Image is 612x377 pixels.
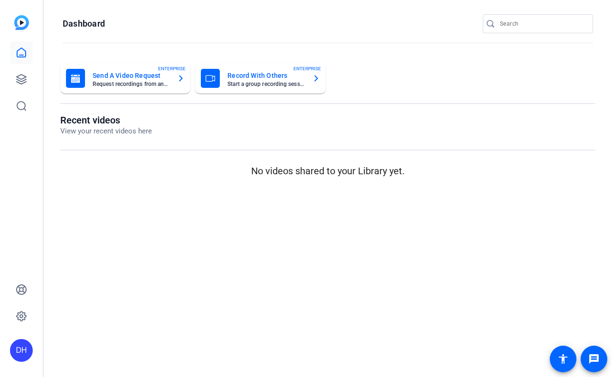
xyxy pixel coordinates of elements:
mat-card-title: Record With Others [227,70,304,81]
mat-icon: accessibility [557,353,569,365]
mat-card-subtitle: Start a group recording session [227,81,304,87]
p: No videos shared to your Library yet. [60,164,595,178]
img: blue-gradient.svg [14,15,29,30]
p: View your recent videos here [60,126,152,137]
mat-icon: message [588,353,600,365]
button: Send A Video RequestRequest recordings from anyone, anywhereENTERPRISE [60,63,190,94]
div: DH [10,339,33,362]
mat-card-subtitle: Request recordings from anyone, anywhere [93,81,169,87]
h1: Recent videos [60,114,152,126]
button: Record With OthersStart a group recording sessionENTERPRISE [195,63,325,94]
mat-card-title: Send A Video Request [93,70,169,81]
h1: Dashboard [63,18,105,29]
span: ENTERPRISE [158,65,186,72]
span: ENTERPRISE [293,65,321,72]
input: Search [500,18,585,29]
